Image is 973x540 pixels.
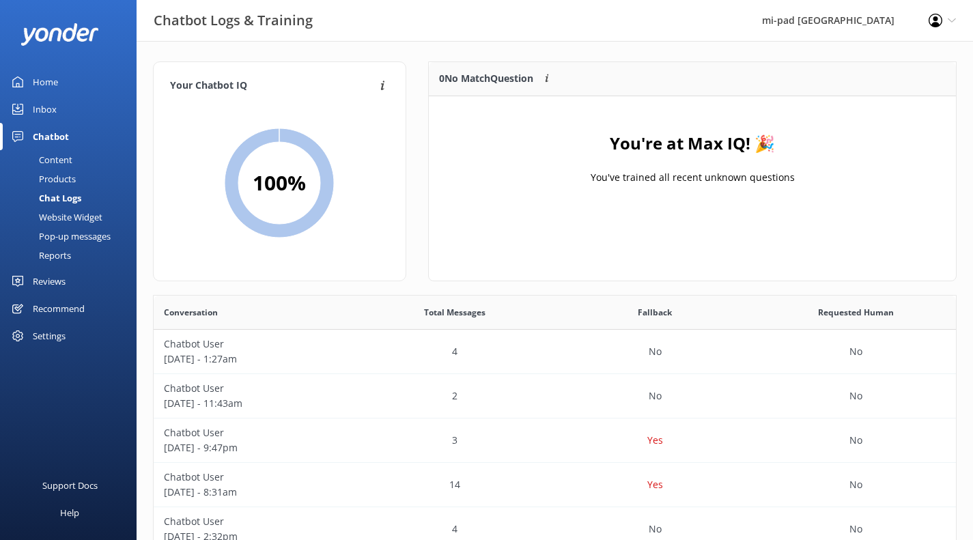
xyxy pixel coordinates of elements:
p: No [849,522,862,537]
p: Chatbot User [164,514,344,529]
a: Website Widget [8,208,137,227]
p: No [849,388,862,403]
div: Pop-up messages [8,227,111,246]
a: Pop-up messages [8,227,137,246]
div: Content [8,150,72,169]
a: Products [8,169,137,188]
p: No [649,522,662,537]
a: Content [8,150,137,169]
h3: Chatbot Logs & Training [154,10,313,31]
div: row [154,330,956,374]
p: No [849,344,862,359]
p: No [849,477,862,492]
p: 3 [452,433,457,448]
span: Conversation [164,306,218,319]
div: row [154,463,956,507]
h4: You're at Max IQ! 🎉 [610,130,775,156]
p: Chatbot User [164,470,344,485]
p: No [649,344,662,359]
p: No [649,388,662,403]
h2: 100 % [253,167,306,199]
p: [DATE] - 1:27am [164,352,344,367]
div: Inbox [33,96,57,123]
h4: Your Chatbot IQ [170,79,376,94]
p: [DATE] - 8:31am [164,485,344,500]
div: Chat Logs [8,188,81,208]
p: No [849,433,862,448]
div: Support Docs [42,472,98,499]
a: Chat Logs [8,188,137,208]
p: 4 [452,522,457,537]
p: Chatbot User [164,381,344,396]
div: Products [8,169,76,188]
span: Requested Human [818,306,894,319]
div: Website Widget [8,208,102,227]
div: row [154,418,956,463]
p: Yes [647,477,663,492]
div: Reviews [33,268,66,295]
p: [DATE] - 9:47pm [164,440,344,455]
img: yonder-white-logo.png [20,23,99,46]
p: Chatbot User [164,425,344,440]
span: Total Messages [424,306,485,319]
p: Yes [647,433,663,448]
p: 4 [452,344,457,359]
div: Settings [33,322,66,350]
div: Recommend [33,295,85,322]
div: Reports [8,246,71,265]
div: Home [33,68,58,96]
p: 0 No Match Question [439,71,533,86]
div: Chatbot [33,123,69,150]
div: Help [60,499,79,526]
p: Chatbot User [164,337,344,352]
p: You've trained all recent unknown questions [590,170,794,185]
p: 14 [449,477,460,492]
a: Reports [8,246,137,265]
p: [DATE] - 11:43am [164,396,344,411]
p: 2 [452,388,457,403]
span: Fallback [638,306,672,319]
div: grid [429,96,956,233]
div: row [154,374,956,418]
